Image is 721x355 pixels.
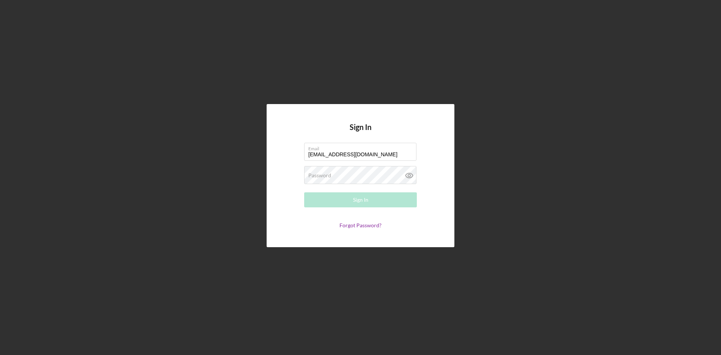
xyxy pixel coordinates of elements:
label: Password [308,172,331,178]
button: Sign In [304,192,417,207]
a: Forgot Password? [339,222,382,228]
h4: Sign In [350,123,371,143]
div: Sign In [353,192,368,207]
label: Email [308,143,416,151]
